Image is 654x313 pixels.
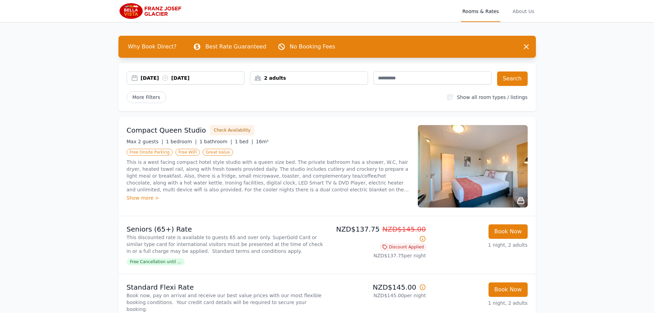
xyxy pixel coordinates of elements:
p: NZD$137.75 per night [330,252,426,259]
span: Discount Applied [380,244,426,250]
span: Max 2 guests | [127,139,163,144]
span: More Filters [127,91,166,103]
div: Show more > [127,194,410,201]
button: Book Now [489,224,528,239]
span: 1 bed | [235,139,253,144]
p: This discounted rate is available to guests 65 and over only. SuperGold Card or similar type card... [127,234,324,255]
button: Check Availability [210,125,254,135]
label: Show all room types / listings [457,94,527,100]
p: Best Rate Guaranteed [205,43,266,51]
span: 1 bathroom | [199,139,232,144]
span: NZD$145.00 [382,225,426,233]
p: NZD$145.00 [330,282,426,292]
img: Bella Vista Franz Josef Glacier [118,3,184,19]
p: NZD$137.75 [330,224,426,244]
p: 1 night, 2 adults [432,300,528,306]
p: No Booking Fees [290,43,335,51]
p: This is a west facing compact hotel style studio with a queen size bed. The private bathroom has ... [127,159,410,193]
p: Seniors (65+) Rate [127,224,324,234]
p: Book now, pay on arrival and receive our best value prices with our most flexible booking conditi... [127,292,324,313]
span: 1 bedroom | [166,139,197,144]
div: [DATE] [DATE] [141,75,244,81]
p: Standard Flexi Rate [127,282,324,292]
span: Free Onsite Parking [127,149,173,156]
span: Free WiFi [175,149,200,156]
span: Free Cancellation until ... [127,258,185,265]
div: 2 adults [250,75,368,81]
span: Great Value [203,149,233,156]
span: Why Book Direct? [123,40,182,54]
button: Book Now [489,282,528,297]
span: 16m² [256,139,268,144]
h3: Compact Queen Studio [127,125,206,135]
button: Search [497,71,528,86]
p: 1 night, 2 adults [432,242,528,248]
p: NZD$145.00 per night [330,292,426,299]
